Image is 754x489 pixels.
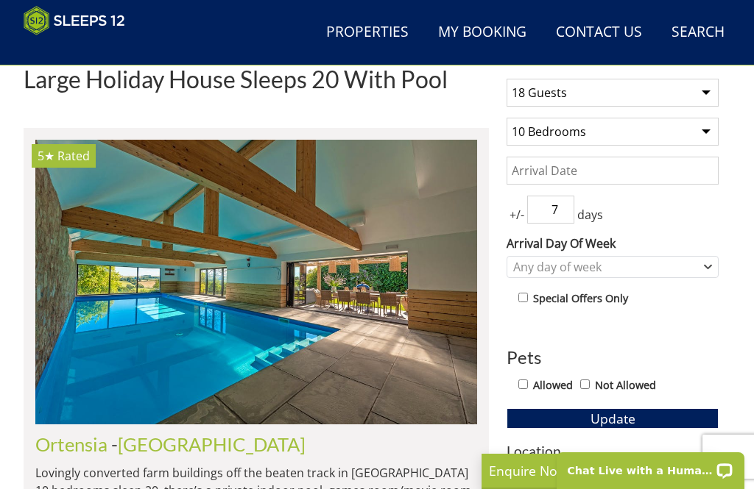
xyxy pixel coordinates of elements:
img: Sleeps 12 [24,6,125,35]
span: days [574,206,606,224]
span: - [111,433,306,455]
a: Properties [320,16,415,49]
label: Not Allowed [595,377,656,393]
label: Arrival Day Of Week [507,235,719,252]
iframe: Customer reviews powered by Trustpilot [16,44,171,57]
input: Arrival Date [507,157,719,185]
div: Combobox [507,256,719,278]
a: Contact Us [550,16,648,49]
iframe: LiveChat chat widget [547,443,754,489]
label: Allowed [533,377,573,393]
img: wylder-somerset-large-luxury-holiday-home-sleeps-10.original.jpg [35,140,477,424]
span: Rated [57,148,90,164]
span: Update [591,410,635,427]
h3: Pets [507,348,719,367]
span: Ortensia has a 5 star rating under the Quality in Tourism Scheme [38,148,54,164]
span: +/- [507,206,527,224]
a: Ortensia [35,433,108,455]
div: Any day of week [510,259,700,275]
h1: Large Holiday House Sleeps 20 With Pool [24,66,489,92]
a: My Booking [432,16,532,49]
p: Enquire Now [489,461,710,480]
button: Update [507,408,719,429]
h3: Location [507,443,719,459]
a: 5★ Rated [35,140,477,424]
label: Special Offers Only [533,290,628,307]
a: Search [666,16,730,49]
a: [GEOGRAPHIC_DATA] [118,433,306,455]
